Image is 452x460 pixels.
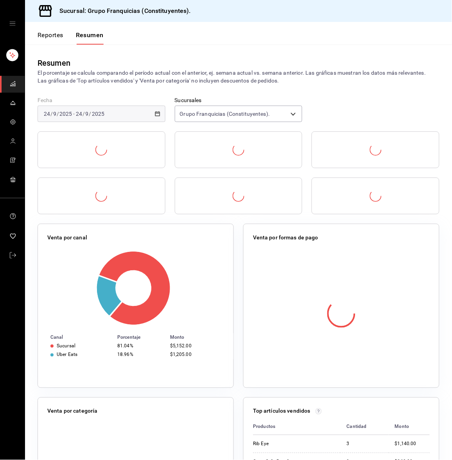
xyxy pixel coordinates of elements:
p: Venta por formas de pago [253,234,318,242]
div: Uber Eats [57,352,77,358]
th: Porcentaje [114,333,167,342]
button: open drawer [9,20,16,27]
p: Top artículos vendidos [253,407,310,415]
p: El porcentaje se calcula comparando el período actual con el anterior, ej. semana actual vs. sema... [38,69,439,84]
input: -- [53,111,57,117]
button: Reportes [38,31,63,45]
div: Resumen [38,57,70,69]
span: / [83,111,85,117]
input: -- [75,111,83,117]
label: Fecha [38,98,165,103]
div: 3 [346,441,382,447]
th: Monto [167,333,233,342]
th: Canal [38,333,114,342]
div: $1,205.00 [170,352,221,358]
div: Rib Eye [253,441,316,447]
span: Grupo Franquicias (Constituyentes). [180,110,270,118]
th: Monto [389,419,430,435]
div: $1,140.00 [395,441,430,447]
div: 18.96% [117,352,164,358]
input: ---- [91,111,105,117]
h3: Sucursal: Grupo Franquicias (Constituyentes). [53,6,191,16]
div: navigation tabs [38,31,104,45]
div: $5,152.00 [170,343,221,349]
span: / [89,111,91,117]
div: 81.04% [117,343,164,349]
div: Sucursal [57,343,75,349]
span: / [50,111,53,117]
span: - [73,111,75,117]
button: Resumen [76,31,104,45]
label: Sucursales [175,98,303,103]
input: ---- [59,111,72,117]
p: Venta por canal [47,234,87,242]
th: Cantidad [340,419,388,435]
span: / [57,111,59,117]
p: Venta por categoría [47,407,98,415]
input: -- [85,111,89,117]
th: Productos [253,419,340,435]
input: -- [43,111,50,117]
